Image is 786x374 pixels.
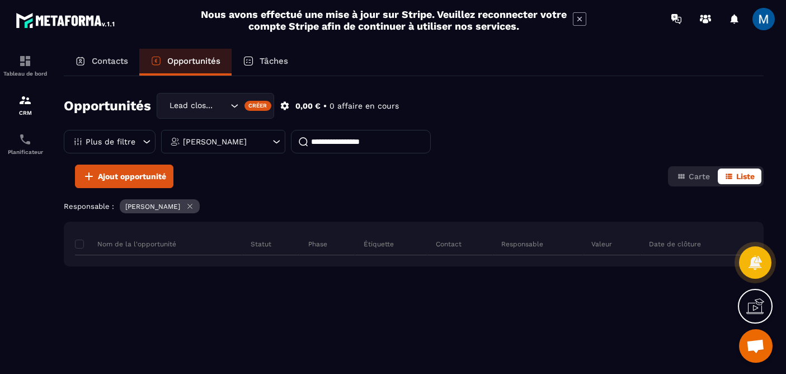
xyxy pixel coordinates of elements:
p: Tâches [260,56,288,66]
span: Carte [689,172,710,181]
button: Carte [670,169,717,184]
img: formation [18,54,32,68]
h2: Opportunités [64,95,151,117]
p: Phase [308,240,327,249]
a: Contacts [64,49,139,76]
p: 0,00 € [295,101,321,111]
p: Tableau de bord [3,71,48,77]
p: CRM [3,110,48,116]
input: Search for option [216,100,228,112]
p: Contacts [92,56,128,66]
div: Search for option [157,93,274,119]
p: • [323,101,327,111]
div: Créer [244,101,272,111]
a: schedulerschedulerPlanificateur [3,124,48,163]
a: Tâches [232,49,299,76]
span: Liste [736,172,755,181]
img: logo [16,10,116,30]
p: Plus de filtre [86,138,135,146]
p: Contact [436,240,462,249]
p: Nom de la l'opportunité [75,240,176,249]
p: Planificateur [3,149,48,155]
p: [PERSON_NAME] [183,138,247,146]
div: Ouvrir le chat [739,329,773,363]
p: Opportunités [167,56,220,66]
h2: Nous avons effectué une mise à jour sur Stripe. Veuillez reconnecter votre compte Stripe afin de ... [200,8,567,32]
img: formation [18,93,32,107]
button: Ajout opportunité [75,165,173,188]
p: Date de clôture [649,240,701,249]
p: Valeur [591,240,612,249]
button: Liste [718,169,761,184]
p: Statut [251,240,271,249]
a: formationformationCRM [3,85,48,124]
span: Ajout opportunité [98,171,166,182]
p: Étiquette [364,240,394,249]
p: [PERSON_NAME] [125,203,180,211]
a: formationformationTableau de bord [3,46,48,85]
p: Responsable : [64,202,114,211]
p: Responsable [501,240,543,249]
span: Lead closing [167,100,216,112]
p: 0 affaire en cours [330,101,399,111]
a: Opportunités [139,49,232,76]
img: scheduler [18,133,32,146]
